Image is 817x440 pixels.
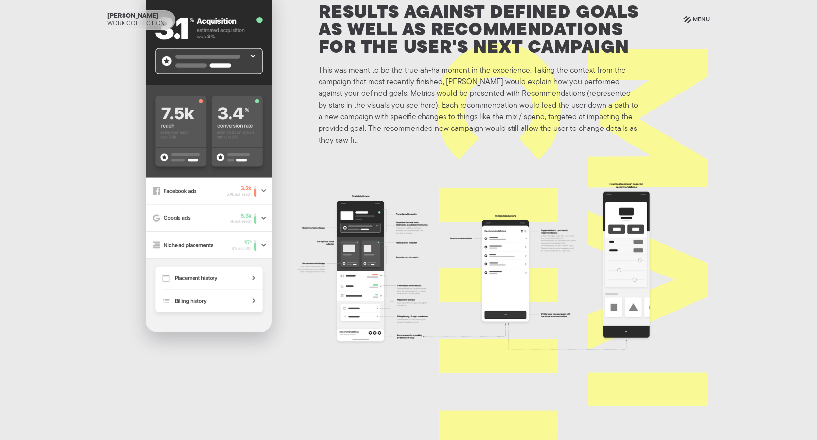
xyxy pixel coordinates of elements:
a: Menu [673,8,720,32]
div: Menu [693,14,710,26]
div: [PERSON_NAME] [107,12,159,20]
img: A zoomed out view of how the different screens in the goal completion experience are related to o... [287,178,671,375]
a: [PERSON_NAME]Work Collection [97,10,175,30]
div: This was meant to be the true ah-ha moment in the experience. Taking the context from the campaig... [319,65,640,147]
div: Work Collection [107,20,165,28]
